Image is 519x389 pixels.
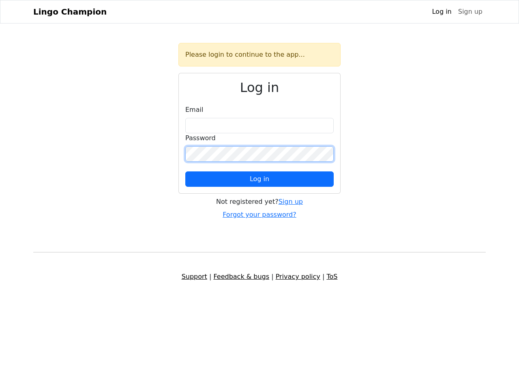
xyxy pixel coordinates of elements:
a: Privacy policy [276,273,320,280]
label: Password [185,133,216,143]
div: Not registered yet? [178,197,341,207]
a: Log in [429,4,455,20]
div: | | | [28,272,491,282]
h2: Log in [185,80,334,95]
a: Sign up [455,4,486,20]
a: Sign up [279,198,303,205]
a: Forgot your password? [223,211,296,218]
a: Support [182,273,207,280]
div: Please login to continue to the app... [178,43,341,66]
a: Feedback & bugs [213,273,269,280]
button: Log in [185,171,334,187]
a: ToS [326,273,337,280]
label: Email [185,105,203,115]
a: Lingo Champion [33,4,107,20]
span: Log in [250,175,269,183]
